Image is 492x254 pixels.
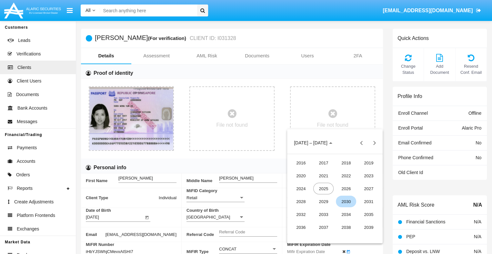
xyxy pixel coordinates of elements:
div: 2020 [291,170,311,181]
td: 2024 [290,182,312,195]
div: 2031 [358,196,379,207]
div: 2038 [336,221,356,233]
td: 2025 [312,182,335,195]
div: 2027 [358,183,379,194]
td: 2034 [335,208,357,221]
td: 2028 [290,195,312,208]
div: 2033 [313,209,334,220]
td: 2036 [290,221,312,234]
td: 2029 [312,195,335,208]
td: 2039 [357,221,380,234]
div: 2029 [313,196,334,207]
div: 2017 [313,157,334,169]
div: 2023 [358,170,379,181]
button: Previous 20 years [355,136,368,149]
td: 2033 [312,208,335,221]
div: 2025 [313,183,334,194]
td: 2018 [335,156,357,169]
td: 2019 [357,156,380,169]
div: 2030 [336,196,356,207]
td: 2035 [357,208,380,221]
button: Next 20 years [368,136,381,149]
td: 2037 [312,221,335,234]
div: 2022 [336,170,356,181]
div: 2016 [291,157,311,169]
span: [DATE] – [DATE] [294,141,327,146]
div: 2037 [313,221,334,233]
div: 2036 [291,221,311,233]
div: 2032 [291,209,311,220]
td: 2030 [335,195,357,208]
div: 2034 [336,209,356,220]
div: 2019 [358,157,379,169]
td: 2017 [312,156,335,169]
div: 2028 [291,196,311,207]
td: 2021 [312,169,335,182]
div: 2024 [291,183,311,194]
td: 2027 [357,182,380,195]
div: 2021 [313,170,334,181]
td: 2022 [335,169,357,182]
td: 2016 [290,156,312,169]
td: 2038 [335,221,357,234]
div: 2018 [336,157,356,169]
td: 2032 [290,208,312,221]
td: 2026 [335,182,357,195]
button: Choose date [289,136,337,149]
div: 2026 [336,183,356,194]
td: 2031 [357,195,380,208]
div: 2035 [358,209,379,220]
td: 2023 [357,169,380,182]
td: 2020 [290,169,312,182]
div: 2039 [358,221,379,233]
